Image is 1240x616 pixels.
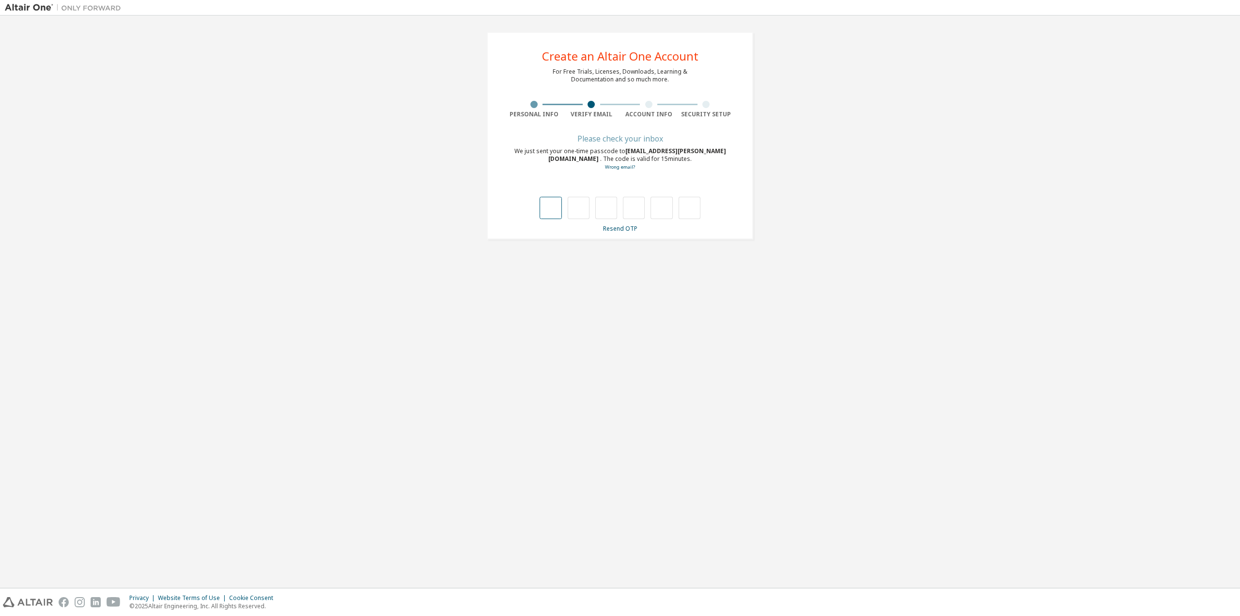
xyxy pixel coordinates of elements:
div: Please check your inbox [505,136,735,142]
img: linkedin.svg [91,597,101,607]
a: Go back to the registration form [605,164,635,170]
img: instagram.svg [75,597,85,607]
div: Create an Altair One Account [542,50,698,62]
div: Security Setup [678,111,735,118]
img: altair_logo.svg [3,597,53,607]
div: We just sent your one-time passcode to . The code is valid for 15 minutes. [505,147,735,171]
img: youtube.svg [107,597,121,607]
div: Privacy [129,594,158,602]
a: Resend OTP [603,224,637,233]
div: Account Info [620,111,678,118]
div: Verify Email [563,111,620,118]
img: Altair One [5,3,126,13]
span: [EMAIL_ADDRESS][PERSON_NAME][DOMAIN_NAME] [548,147,726,163]
div: Website Terms of Use [158,594,229,602]
div: For Free Trials, Licenses, Downloads, Learning & Documentation and so much more. [553,68,687,83]
img: facebook.svg [59,597,69,607]
p: © 2025 Altair Engineering, Inc. All Rights Reserved. [129,602,279,610]
div: Cookie Consent [229,594,279,602]
div: Personal Info [505,111,563,118]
